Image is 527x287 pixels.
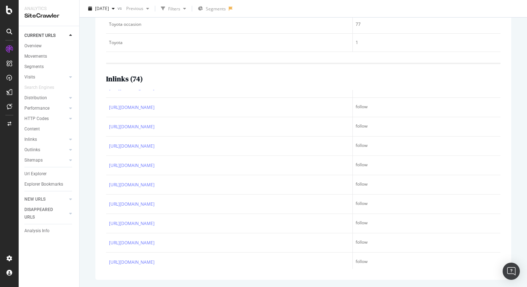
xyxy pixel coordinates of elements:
td: follow [353,214,501,233]
div: Content [24,125,40,133]
a: Content [24,125,74,133]
div: SiteCrawler [24,12,73,20]
a: Segments [24,63,74,71]
a: CURRENT URLS [24,32,67,39]
div: Distribution [24,94,47,102]
div: CURRENT URLS [24,32,56,39]
td: follow [353,175,501,195]
div: Sitemaps [24,157,43,164]
div: 1 [356,39,498,46]
a: [URL][DOMAIN_NAME] [109,123,155,130]
a: Movements [24,53,74,60]
div: NEW URLS [24,196,46,203]
a: Visits [24,73,67,81]
a: Analysis Info [24,227,74,235]
div: Filters [168,5,180,11]
button: [DATE] [85,3,118,14]
a: [URL][DOMAIN_NAME] [109,181,155,188]
button: Segments [195,3,229,14]
a: [URL][DOMAIN_NAME] [109,143,155,150]
a: Sitemaps [24,157,67,164]
a: [URL][DOMAIN_NAME] [109,239,155,247]
h2: Inlinks ( 74 ) [106,75,143,83]
button: Previous [123,3,152,14]
div: Movements [24,53,47,60]
a: NEW URLS [24,196,67,203]
td: follow [353,253,501,272]
div: Search Engines [24,84,54,91]
a: Explorer Bookmarks [24,181,74,188]
a: Overview [24,42,74,50]
div: Open Intercom Messenger [503,263,520,280]
a: [URL][DOMAIN_NAME] [109,162,155,169]
a: HTTP Codes [24,115,67,123]
span: 2025 Sep. 9th [95,5,109,11]
div: 77 [356,21,498,28]
a: DISAPPEARED URLS [24,206,67,221]
div: Inlinks [24,136,37,143]
div: Visits [24,73,35,81]
td: follow [353,233,501,253]
div: Outlinks [24,146,40,154]
div: Performance [24,105,49,112]
div: Analysis Info [24,227,49,235]
td: follow [353,117,501,137]
td: follow [353,156,501,175]
a: Url Explorer [24,170,74,178]
div: Overview [24,42,42,50]
div: HTTP Codes [24,115,49,123]
span: Segments [206,6,226,12]
span: vs [118,5,123,11]
td: follow [353,195,501,214]
td: follow [353,137,501,156]
a: [URL][DOMAIN_NAME] [109,104,155,111]
div: DISAPPEARED URLS [24,206,61,221]
a: Distribution [24,94,67,102]
span: Previous [123,5,143,11]
div: Explorer Bookmarks [24,181,63,188]
a: Inlinks [24,136,67,143]
div: Url Explorer [24,170,47,178]
div: Toyota occasion [109,21,350,28]
td: follow [353,98,501,117]
a: Performance [24,105,67,112]
div: Analytics [24,6,73,12]
div: Segments [24,63,44,71]
a: [URL][DOMAIN_NAME] [109,220,155,227]
button: Filters [158,3,189,14]
a: Search Engines [24,84,61,91]
a: [URL][DOMAIN_NAME] [109,259,155,266]
div: Toyota [109,39,350,46]
a: Outlinks [24,146,67,154]
a: [URL][DOMAIN_NAME] [109,201,155,208]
